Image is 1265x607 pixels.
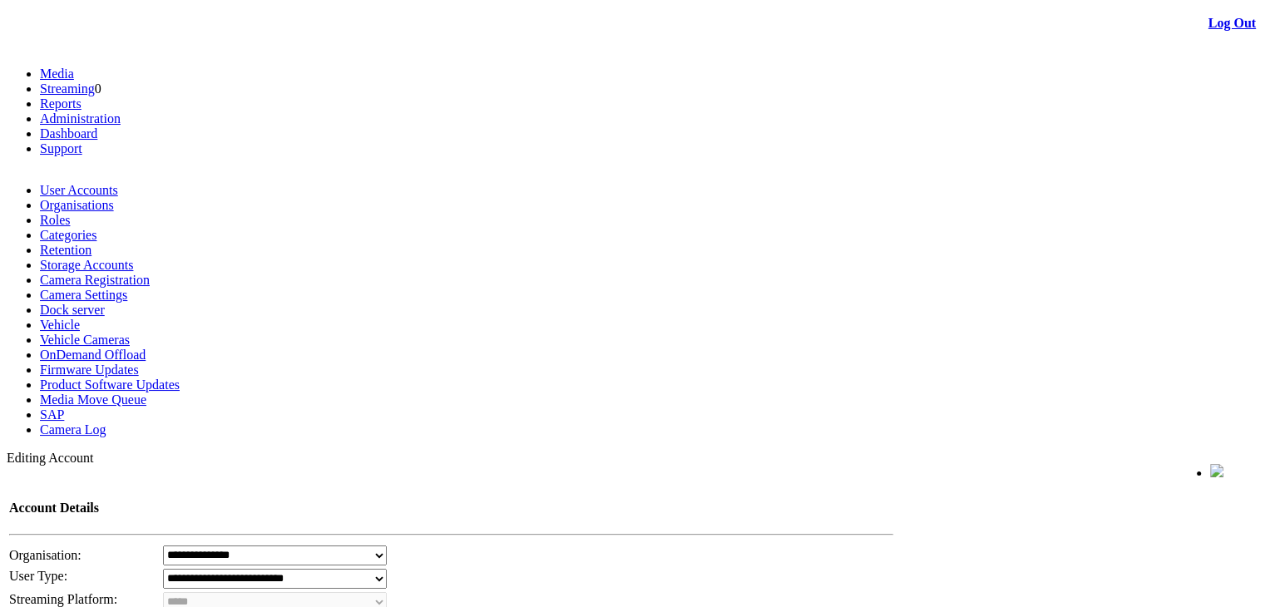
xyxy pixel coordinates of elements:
a: Vehicle [40,318,80,332]
a: Streaming [40,81,95,96]
a: User Accounts [40,183,118,197]
span: User Type: [9,569,67,583]
a: Dock server [40,303,105,317]
a: Categories [40,228,96,242]
a: Camera Log [40,422,106,437]
a: Vehicle Cameras [40,333,130,347]
a: Organisations [40,198,114,212]
span: Editing Account [7,451,93,465]
a: Media Move Queue [40,392,146,407]
a: OnDemand Offload [40,348,146,362]
a: Firmware Updates [40,363,139,377]
a: Dashboard [40,126,97,141]
a: Support [40,141,82,155]
a: Storage Accounts [40,258,133,272]
a: Log Out [1208,16,1256,30]
span: Welcome, Nav Alchi design (Administrator) [986,465,1177,477]
a: Retention [40,243,91,257]
a: Administration [40,111,121,126]
img: bell24.png [1210,464,1223,477]
a: Product Software Updates [40,378,180,392]
h4: Account Details [9,501,893,516]
a: Reports [40,96,82,111]
span: Organisation: [9,548,82,562]
a: Camera Settings [40,288,127,302]
a: Camera Registration [40,273,150,287]
span: Streaming Platform: [9,592,117,606]
a: SAP [40,407,64,422]
a: Media [40,67,74,81]
a: Roles [40,213,70,227]
span: 0 [95,81,101,96]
